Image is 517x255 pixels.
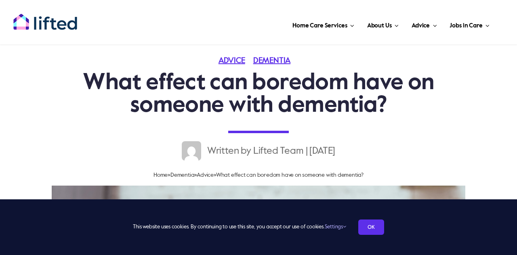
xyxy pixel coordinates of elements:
[325,224,346,230] a: Settings
[170,172,194,178] a: Dementia
[290,12,357,36] a: Home Care Services
[153,172,364,178] span: » » »
[153,172,168,178] a: Home
[447,12,492,36] a: Jobs in Care
[450,19,482,32] span: Jobs in Care
[64,72,453,117] h1: What effect can boredom have on someone with dementia?
[365,12,401,36] a: About Us
[253,57,298,65] a: Dementia
[13,13,78,21] a: lifted-logo
[216,172,364,178] span: What effect can boredom have on someone with dementia?
[133,221,346,234] span: This website uses cookies. By continuing to use this site, you accept our use of cookies.
[219,57,298,65] span: Categories: ,
[292,19,347,32] span: Home Care Services
[412,19,430,32] span: Advice
[64,169,453,182] nav: Breadcrumb
[197,172,214,178] a: Advice
[97,12,492,36] nav: Main Menu
[367,19,392,32] span: About Us
[358,219,384,235] a: OK
[409,12,439,36] a: Advice
[219,57,253,65] a: Advice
